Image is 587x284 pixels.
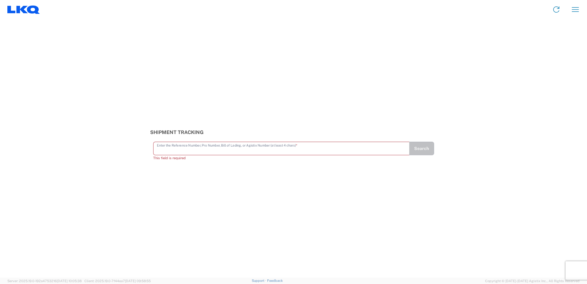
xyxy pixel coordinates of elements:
a: Support [252,279,267,282]
div: This field is required [153,155,409,161]
a: Feedback [267,279,283,282]
span: Copyright © [DATE]-[DATE] Agistix Inc., All Rights Reserved [485,278,580,284]
span: [DATE] 10:05:38 [57,279,82,283]
h3: Shipment Tracking [150,129,437,135]
span: Client: 2025.19.0-7f44ea7 [84,279,151,283]
span: Server: 2025.19.0-192a4753216 [7,279,82,283]
span: [DATE] 09:58:55 [125,279,151,283]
